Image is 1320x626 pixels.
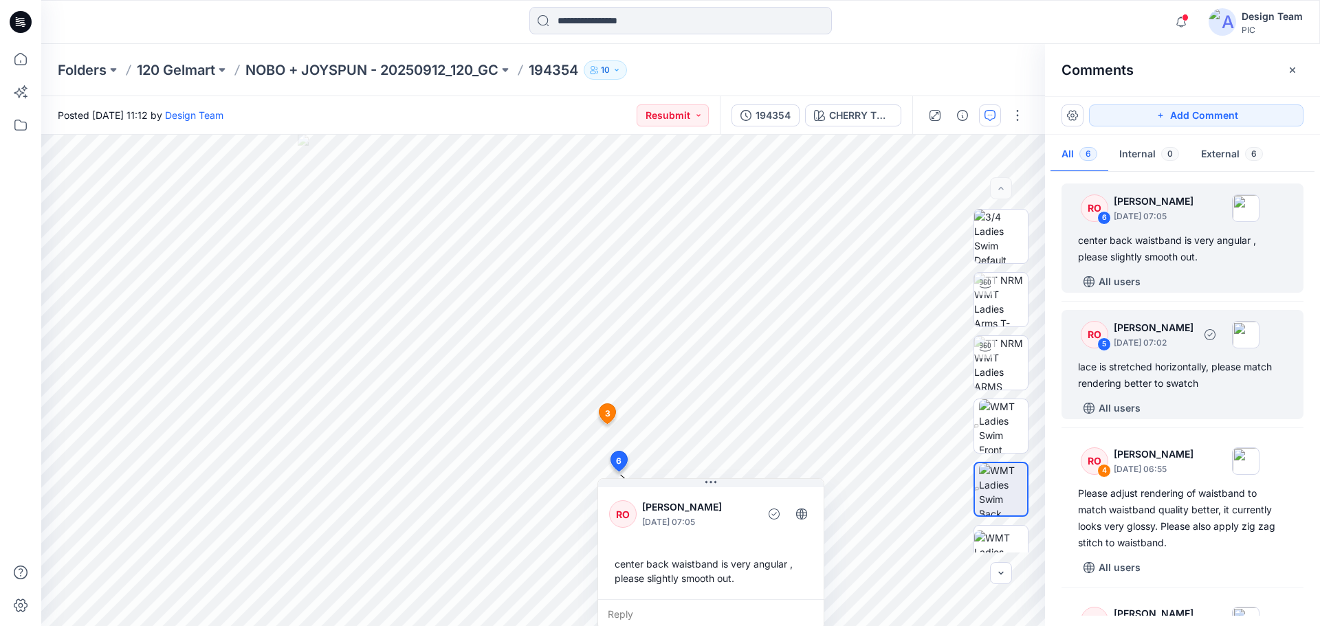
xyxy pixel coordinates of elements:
a: Folders [58,60,107,80]
button: CHERRY TOMATO [805,104,901,126]
p: All users [1099,273,1141,290]
button: All users [1078,397,1146,419]
img: WMT Ladies Swim Front [979,399,1028,453]
p: All users [1099,559,1141,576]
div: 194354 [756,108,791,123]
div: center back waistband is very angular , please slightly smooth out. [609,551,813,591]
p: [DATE] 06:55 [1114,462,1193,476]
div: RO [1081,194,1108,222]
span: 6 [1079,147,1097,161]
p: All users [1099,400,1141,416]
p: [DATE] 07:05 [642,515,754,529]
p: [PERSON_NAME] [1114,193,1193,210]
button: All [1050,137,1108,172]
div: RO [609,500,637,528]
p: 194354 [529,60,578,80]
div: center back waistband is very angular , please slightly smooth out. [1078,232,1287,265]
div: 6 [1097,211,1111,225]
span: 0 [1161,147,1179,161]
img: TT NRM WMT Ladies Arms T-POSE [974,273,1028,326]
div: lace is stretched horizontally, please match rendering better to swatch [1078,359,1287,392]
span: Posted [DATE] 11:12 by [58,108,223,122]
p: 10 [601,63,610,78]
img: 3/4 Ladies Swim Default [974,210,1028,263]
button: Internal [1108,137,1190,172]
button: External [1190,137,1274,172]
a: Design Team [165,109,223,121]
div: PIC [1242,25,1303,35]
button: Details [951,104,973,126]
div: Design Team [1242,8,1303,25]
button: 194354 [731,104,800,126]
button: Add Comment [1089,104,1303,126]
div: Please adjust rendering of waistband to match waistband quality better, it currently looks very g... [1078,485,1287,551]
a: NOBO + JOYSPUN - 20250912_120_GC [245,60,498,80]
p: [PERSON_NAME] [1114,320,1193,336]
img: WMT Ladies Swim Left [974,530,1028,574]
div: CHERRY TOMATO [829,108,892,123]
div: RO [1081,447,1108,475]
button: All users [1078,557,1146,579]
button: 10 [584,60,627,80]
span: 6 [616,455,621,467]
div: RO [1081,321,1108,348]
div: 4 [1097,464,1111,478]
p: [PERSON_NAME] [1114,605,1193,622]
span: 6 [1245,147,1263,161]
p: [DATE] 07:02 [1114,336,1193,350]
span: 3 [605,407,610,420]
button: All users [1078,271,1146,293]
a: 120 Gelmart [137,60,215,80]
p: [PERSON_NAME] [642,499,754,515]
img: TT NRM WMT Ladies ARMS DOWN [974,336,1028,390]
p: [DATE] 07:05 [1114,210,1193,223]
img: WMT Ladies Swim Back [979,463,1027,515]
p: [PERSON_NAME] [1114,446,1193,462]
h2: Comments [1061,62,1134,78]
img: avatar [1209,8,1236,36]
div: 5 [1097,337,1111,351]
